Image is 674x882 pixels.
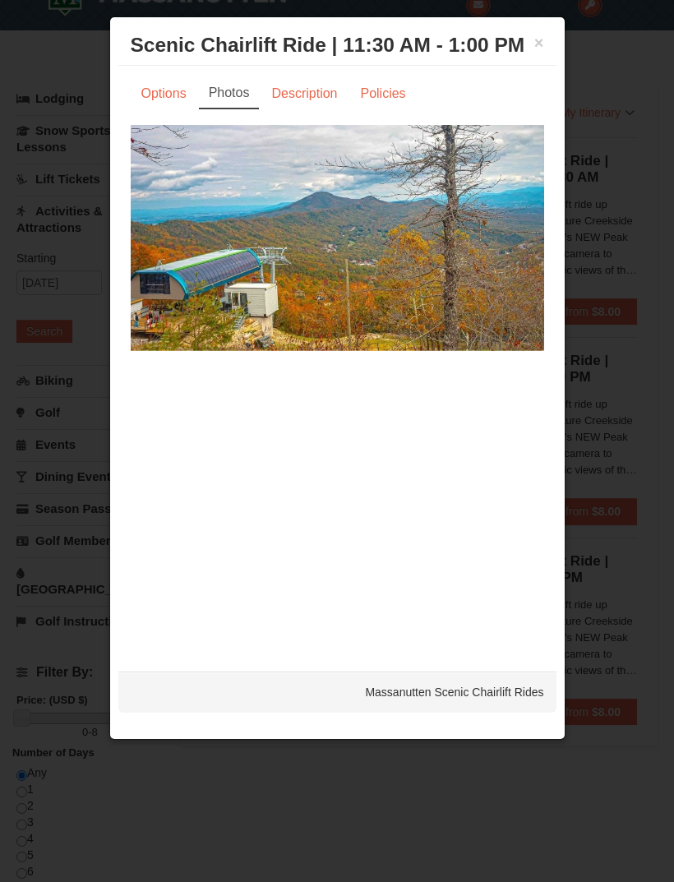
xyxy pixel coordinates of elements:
[131,125,544,351] img: 24896431-13-a88f1aaf.jpg
[199,78,260,109] a: Photos
[534,35,544,51] button: ×
[131,78,197,109] a: Options
[131,33,544,58] h3: Scenic Chairlift Ride | 11:30 AM - 1:00 PM
[118,672,556,713] div: Massanutten Scenic Chairlift Rides
[349,78,416,109] a: Policies
[261,78,348,109] a: Description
